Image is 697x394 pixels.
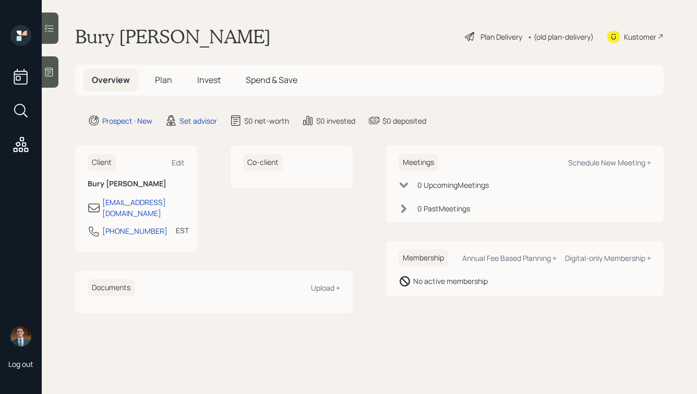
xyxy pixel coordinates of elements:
div: Log out [8,359,33,369]
div: Kustomer [624,31,656,42]
div: $0 deposited [382,115,426,126]
h6: Client [88,154,116,171]
div: Prospect · New [102,115,152,126]
div: No active membership [413,276,488,286]
span: Overview [92,74,130,86]
div: 0 Past Meeting s [417,203,470,214]
h6: Documents [88,279,135,296]
h6: Membership [399,249,448,267]
h6: Co-client [243,154,283,171]
h1: Bury [PERSON_NAME] [75,25,271,48]
div: Set advisor [179,115,217,126]
div: Plan Delivery [480,31,522,42]
h6: Meetings [399,154,438,171]
div: Edit [172,158,185,168]
div: EST [176,225,189,236]
div: $0 invested [316,115,355,126]
div: Digital-only Membership + [565,253,651,263]
div: [PHONE_NUMBER] [102,225,167,236]
div: Annual Fee Based Planning + [462,253,557,263]
div: 0 Upcoming Meeting s [417,180,489,190]
span: Plan [155,74,172,86]
img: hunter_neumayer.jpg [10,326,31,347]
div: [EMAIL_ADDRESS][DOMAIN_NAME] [102,197,185,219]
span: Spend & Save [246,74,297,86]
div: $0 net-worth [244,115,289,126]
h6: Bury [PERSON_NAME] [88,180,185,188]
div: Upload + [311,283,340,293]
span: Invest [197,74,221,86]
div: Schedule New Meeting + [568,158,651,168]
div: • (old plan-delivery) [527,31,594,42]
